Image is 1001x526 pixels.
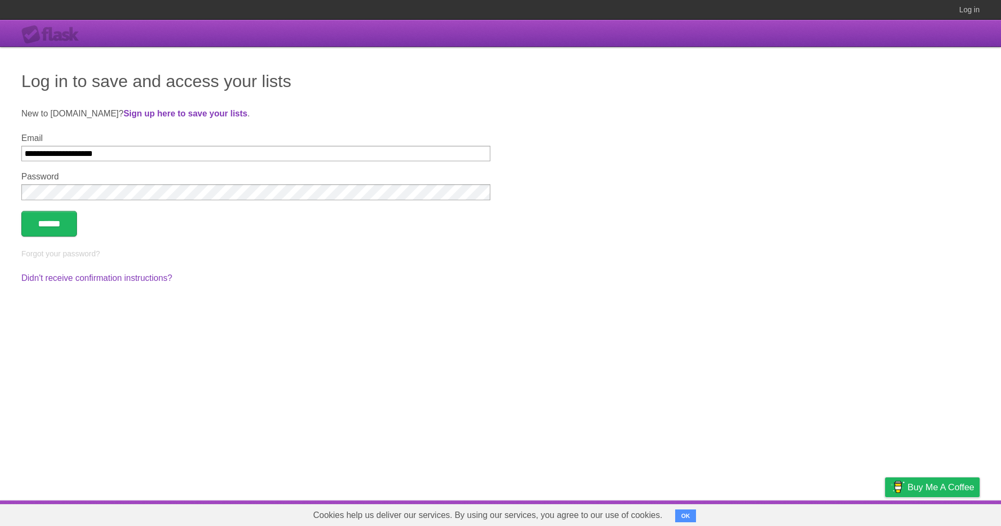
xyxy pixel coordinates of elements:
[908,478,974,497] span: Buy me a coffee
[885,477,980,497] a: Buy me a coffee
[835,503,858,523] a: Terms
[675,509,696,522] button: OK
[21,68,980,94] h1: Log in to save and access your lists
[21,25,85,44] div: Flask
[871,503,899,523] a: Privacy
[21,107,980,120] p: New to [DOMAIN_NAME]? .
[21,273,172,282] a: Didn't receive confirmation instructions?
[21,134,490,143] label: Email
[302,505,673,526] span: Cookies help us deliver our services. By using our services, you agree to our use of cookies.
[123,109,247,118] a: Sign up here to save your lists
[912,503,980,523] a: Suggest a feature
[890,478,905,496] img: Buy me a coffee
[778,503,822,523] a: Developers
[743,503,765,523] a: About
[21,172,490,182] label: Password
[21,249,100,258] a: Forgot your password?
